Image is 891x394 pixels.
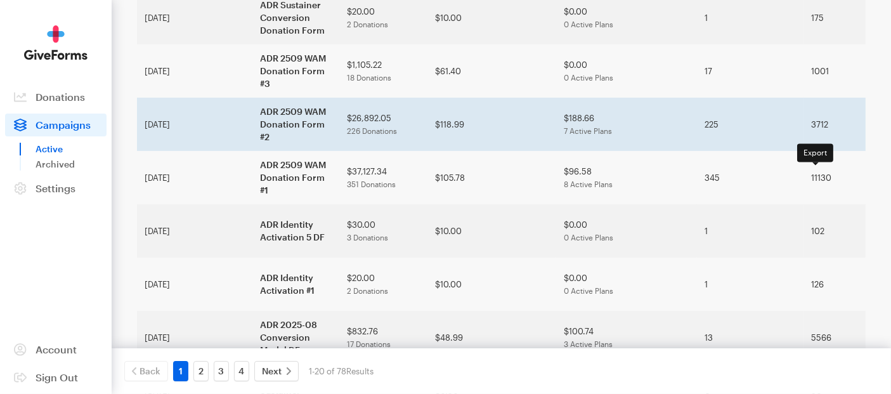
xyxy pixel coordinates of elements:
a: Account [5,338,107,361]
span: 0 Active Plans [564,20,613,29]
span: 3 Active Plans [564,339,613,348]
span: Sign Out [36,371,78,383]
td: [DATE] [137,311,252,364]
span: Settings [36,182,75,194]
span: 8 Active Plans [564,180,613,188]
td: [DATE] [137,258,252,311]
span: 18 Donations [347,73,391,82]
a: Donations [5,86,107,108]
td: $10.00 [427,258,556,311]
a: 3 [214,361,229,381]
td: $10.00 [427,204,556,258]
td: 13 [697,311,803,364]
a: Sign Out [5,366,107,389]
td: $118.99 [427,98,556,151]
span: 0 Active Plans [564,233,613,242]
a: 4 [234,361,249,381]
td: 345 [697,151,803,204]
a: Campaigns [5,114,107,136]
span: Results [346,366,374,376]
td: [DATE] [137,204,252,258]
td: $30.00 [339,204,427,258]
span: 0 Active Plans [564,286,613,295]
span: Campaigns [36,119,91,131]
a: Settings [5,177,107,200]
td: ADR 2509 WAM Donation Form #3 [252,44,339,98]
td: 102 [803,204,885,258]
td: $832.76 [339,311,427,364]
span: Donations [36,91,85,103]
div: 1-20 of 78 [309,361,374,381]
td: 1 [697,204,803,258]
td: $61.40 [427,44,556,98]
span: 0 Active Plans [564,73,613,82]
td: ADR Identity Activation 5 DF [252,204,339,258]
span: 3 Donations [347,233,388,242]
td: $100.74 [556,311,697,364]
td: 11130 [803,151,885,204]
td: ADR 2025-08 Conversion Model DF [252,311,339,364]
td: [DATE] [137,151,252,204]
td: $188.66 [556,98,697,151]
td: ADR Identity Activation #1 [252,258,339,311]
td: $0.00 [556,44,697,98]
span: Next [262,364,282,379]
a: Archived [36,157,107,172]
td: $20.00 [339,258,427,311]
td: ADR 2509 WAM Donation Form #1 [252,151,339,204]
td: 126 [803,258,885,311]
span: 351 Donations [347,180,396,188]
td: 17 [697,44,803,98]
span: 7 Active Plans [564,126,612,135]
span: Account [36,343,77,355]
td: $105.78 [427,151,556,204]
td: [DATE] [137,98,252,151]
td: $0.00 [556,258,697,311]
td: [DATE] [137,44,252,98]
td: $1,105.22 [339,44,427,98]
td: 3712 [803,98,885,151]
span: 2 Donations [347,20,388,29]
a: Active [36,141,107,157]
a: Next [254,361,299,381]
a: 2 [193,361,209,381]
img: GiveForms [24,25,88,60]
td: 1 [697,258,803,311]
td: $48.99 [427,311,556,364]
td: $37,127.34 [339,151,427,204]
td: ADR 2509 WAM Donation Form #2 [252,98,339,151]
td: $26,892.05 [339,98,427,151]
td: $96.58 [556,151,697,204]
span: 226 Donations [347,126,397,135]
span: 17 Donations [347,339,391,348]
td: $0.00 [556,204,697,258]
span: 2 Donations [347,286,388,295]
td: 5566 [803,311,885,364]
td: 1001 [803,44,885,98]
td: 225 [697,98,803,151]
